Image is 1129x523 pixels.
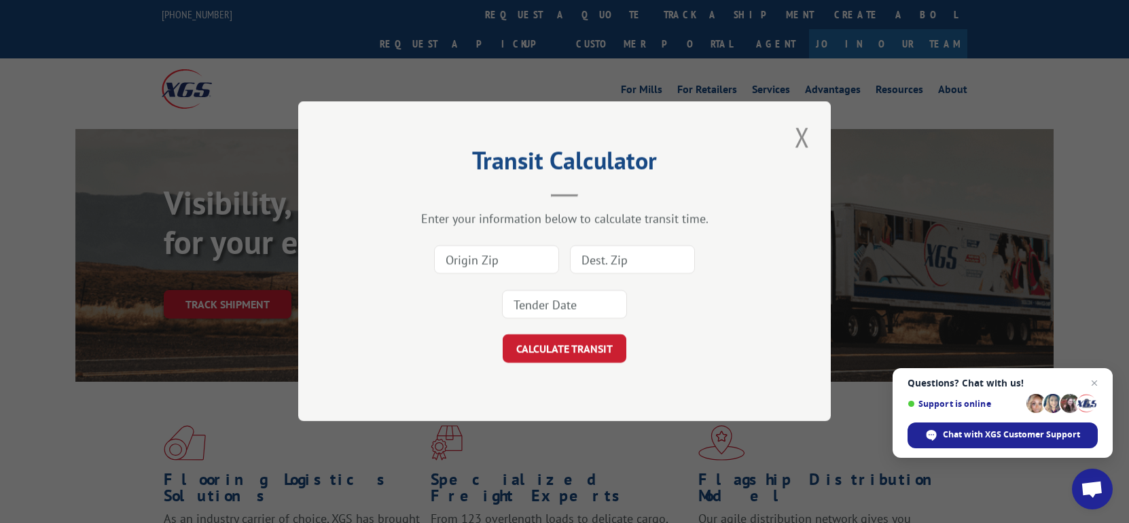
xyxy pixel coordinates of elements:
span: Chat with XGS Customer Support [908,422,1098,448]
span: Support is online [908,399,1022,409]
input: Origin Zip [434,246,559,274]
a: Open chat [1072,469,1113,509]
button: Close modal [791,118,814,156]
div: Enter your information below to calculate transit time. [366,211,763,227]
span: Questions? Chat with us! [908,378,1098,389]
span: Chat with XGS Customer Support [943,429,1080,441]
h2: Transit Calculator [366,151,763,177]
input: Dest. Zip [570,246,695,274]
input: Tender Date [502,291,627,319]
button: CALCULATE TRANSIT [503,335,626,363]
